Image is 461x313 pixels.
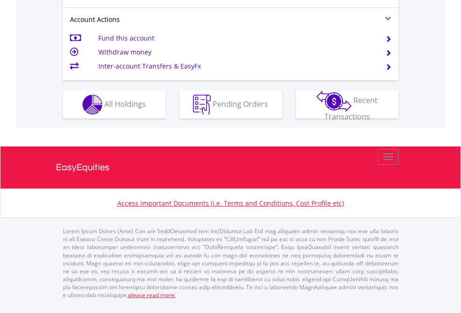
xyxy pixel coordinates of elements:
[117,199,344,208] a: Access Important Documents (i.e. Terms and Conditions, Cost Profile etc)
[56,146,406,188] a: EasyEquities
[63,227,399,299] p: Lorem Ipsum Dolors (Ame) Con a/e SeddOeiusmod tem InciDiduntut Lab Etd mag aliquaen admin veniamq...
[98,59,374,73] td: Inter-account Transfers & EasyFx
[128,291,176,299] a: please read more:
[179,90,282,118] button: Pending Orders
[213,98,268,109] span: Pending Orders
[98,45,374,59] td: Withdraw money
[193,95,211,115] img: pending_instructions-wht.png
[296,90,399,118] button: Recent Transactions
[98,31,374,45] td: Fund this account
[63,15,231,24] div: Account Actions
[104,98,146,109] span: All Holdings
[317,91,351,111] img: transactions-zar-wht.png
[83,95,103,115] img: holdings-wht.png
[63,90,165,118] button: All Holdings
